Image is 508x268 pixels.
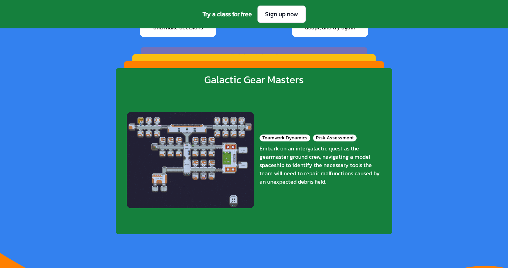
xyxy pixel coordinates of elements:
div: Galactic Gear Masters [204,74,304,86]
a: Sign up now [257,6,306,23]
div: Risk Assessment [313,135,357,141]
div: Countdown Challenge [210,59,298,70]
div: Teamwork Dynamics [260,135,310,141]
div: Ethics Island [230,52,278,62]
div: [PERSON_NAME] Racers [201,66,307,78]
div: Embark on an intergalactic quest as the gearmaster ground crew, navigating a model spaceship to i... [260,144,381,186]
span: Try a class for free [203,9,252,19]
